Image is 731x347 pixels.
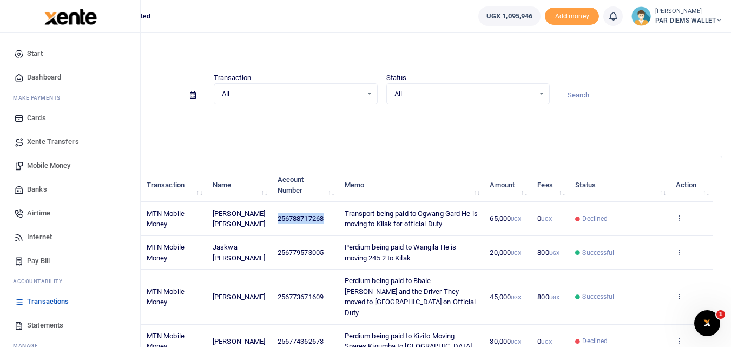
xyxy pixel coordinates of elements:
[9,154,131,178] a: Mobile Money
[27,48,43,59] span: Start
[511,216,521,222] small: UGX
[537,214,551,222] span: 0
[9,273,131,290] li: Ac
[582,214,608,224] span: Declined
[474,6,545,26] li: Wallet ballance
[394,89,535,100] span: All
[27,320,63,331] span: Statements
[511,339,521,345] small: UGX
[545,8,599,25] li: Toup your wallet
[9,290,131,313] a: Transactions
[27,72,61,83] span: Dashboard
[511,294,521,300] small: UGX
[9,178,131,201] a: Banks
[549,294,559,300] small: UGX
[213,293,265,301] span: [PERSON_NAME]
[545,8,599,25] span: Add money
[147,287,185,306] span: MTN Mobile Money
[511,250,521,256] small: UGX
[44,9,97,25] img: logo-large
[582,336,608,346] span: Declined
[655,7,722,16] small: [PERSON_NAME]
[9,313,131,337] a: Statements
[670,168,713,202] th: Action: activate to sort column ascending
[272,168,339,202] th: Account Number: activate to sort column ascending
[541,216,551,222] small: UGX
[541,339,551,345] small: UGX
[338,168,484,202] th: Memo: activate to sort column ascending
[478,6,541,26] a: UGX 1,095,946
[345,209,478,228] span: Transport being paid to Ogwang Gard He is moving to Kilak for official Duty
[27,296,69,307] span: Transactions
[147,209,185,228] span: MTN Mobile Money
[9,201,131,225] a: Airtime
[345,243,457,262] span: Perdium being paid to Wangila He is moving 245 2 to Kilak
[549,250,559,256] small: UGX
[582,292,614,302] span: Successful
[9,249,131,273] a: Pay Bill
[27,208,50,219] span: Airtime
[9,225,131,249] a: Internet
[9,106,131,130] a: Cards
[278,248,324,257] span: 256779573005
[490,214,521,222] span: 65,000
[569,168,670,202] th: Status: activate to sort column ascending
[27,232,52,243] span: Internet
[345,277,476,317] span: Perdium being paid to Bbale [PERSON_NAME] and the Driver They moved to [GEOGRAPHIC_DATA] on Offic...
[694,310,720,336] iframe: Intercom live chat
[537,293,559,301] span: 800
[213,209,265,228] span: [PERSON_NAME] [PERSON_NAME]
[27,160,70,171] span: Mobile Money
[18,94,61,102] span: ake Payments
[214,73,251,83] label: Transaction
[486,11,532,22] span: UGX 1,095,946
[222,89,362,100] span: All
[27,136,79,147] span: Xente Transfers
[631,6,651,26] img: profile-user
[531,168,569,202] th: Fees: activate to sort column ascending
[278,214,324,222] span: 256788717268
[716,310,725,319] span: 1
[141,168,207,202] th: Transaction: activate to sort column ascending
[21,277,62,285] span: countability
[386,73,407,83] label: Status
[537,248,559,257] span: 800
[484,168,531,202] th: Amount: activate to sort column ascending
[27,256,50,266] span: Pay Bill
[545,11,599,19] a: Add money
[43,12,97,20] a: logo-small logo-large logo-large
[490,337,521,345] span: 30,000
[147,243,185,262] span: MTN Mobile Money
[490,293,521,301] span: 45,000
[41,117,722,129] p: Download
[655,16,722,25] span: PAR DIEMS WALLET
[41,47,722,58] h4: Transactions
[9,66,131,89] a: Dashboard
[582,248,614,258] span: Successful
[9,89,131,106] li: M
[631,6,722,26] a: profile-user [PERSON_NAME] PAR DIEMS WALLET
[278,293,324,301] span: 256773671609
[207,168,272,202] th: Name: activate to sort column ascending
[9,42,131,66] a: Start
[490,248,521,257] span: 20,000
[27,184,47,195] span: Banks
[558,86,722,104] input: Search
[213,337,265,345] span: [PERSON_NAME]
[9,130,131,154] a: Xente Transfers
[213,243,265,262] span: Jaskwa [PERSON_NAME]
[537,337,551,345] span: 0
[27,113,46,123] span: Cards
